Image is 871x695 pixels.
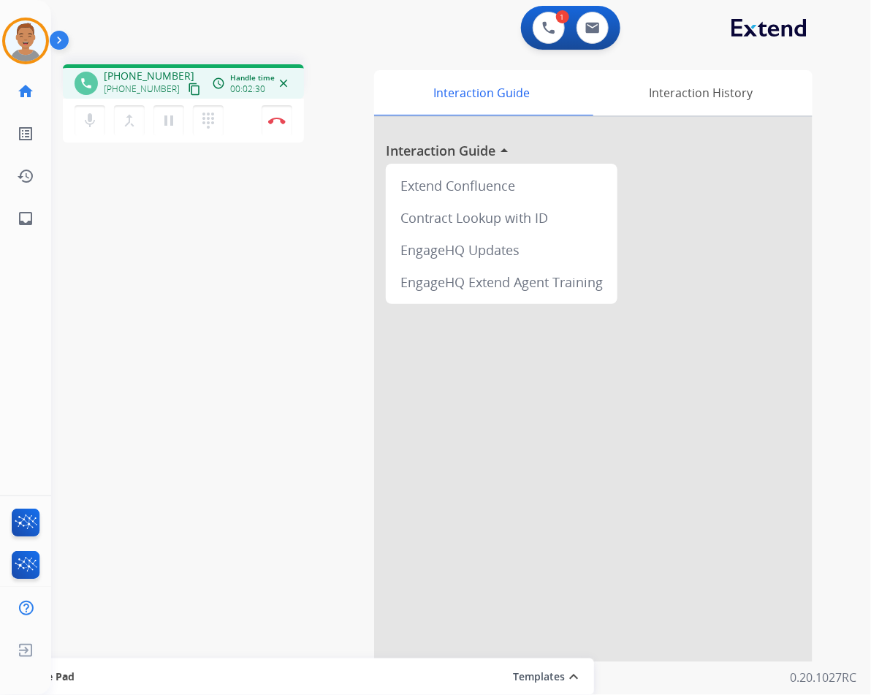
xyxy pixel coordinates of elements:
[80,77,93,90] mat-icon: phone
[230,83,265,95] span: 00:02:30
[230,72,275,83] span: Handle time
[199,112,217,129] mat-icon: dialpad
[556,10,569,23] div: 1
[17,167,34,185] mat-icon: history
[104,83,180,95] span: [PHONE_NUMBER]
[17,210,34,227] mat-icon: inbox
[590,70,813,115] div: Interaction History
[392,266,612,298] div: EngageHQ Extend Agent Training
[5,20,46,61] img: avatar
[268,117,286,124] img: control
[790,669,856,686] p: 0.20.1027RC
[212,77,225,90] mat-icon: access_time
[160,112,178,129] mat-icon: pause
[17,125,34,143] mat-icon: list_alt
[104,69,194,83] span: [PHONE_NUMBER]
[81,112,99,129] mat-icon: mic
[513,668,565,685] button: Templates
[392,202,612,234] div: Contract Lookup with ID
[188,83,201,96] mat-icon: content_copy
[277,77,290,90] mat-icon: close
[565,668,582,685] mat-icon: expand_less
[392,170,612,202] div: Extend Confluence
[121,112,138,129] mat-icon: merge_type
[17,83,34,100] mat-icon: home
[374,70,590,115] div: Interaction Guide
[392,234,612,266] div: EngageHQ Updates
